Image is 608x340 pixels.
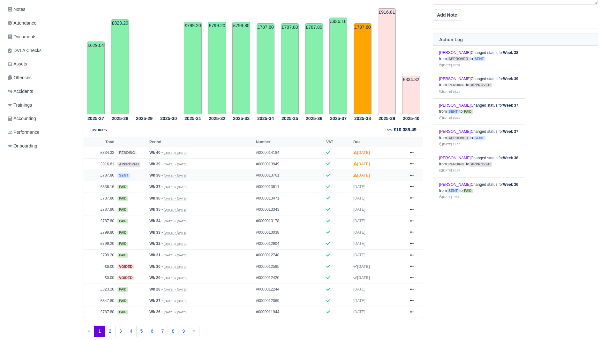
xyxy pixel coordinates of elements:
span: sent [473,57,485,61]
td: £916.81 [378,8,396,114]
span: paid [117,219,128,223]
strong: Wk 29 - [149,276,163,280]
span: paid [117,208,128,212]
th: Period [148,137,254,147]
a: Offences [5,72,76,84]
strong: Wk 37 - [149,185,163,189]
span: approved [447,136,470,140]
th: Number [254,137,325,147]
td: £799.20 [184,22,202,114]
span: approved [469,162,492,167]
a: 6 [147,326,158,337]
th: 2025-33 [229,115,253,122]
small: [DATE] 10:53 [439,169,460,172]
td: #0000011944 [254,306,325,318]
td: £787.80 [281,23,299,115]
strong: Week 39 [503,77,518,81]
strong: Wk 30 - [149,264,163,269]
td: #0000012420 [254,272,325,284]
td: #0000012244 [254,284,325,295]
span: DVLA Checks [8,47,41,54]
span: Accidents [8,88,33,95]
strong: [DATE] [353,162,370,166]
td: £787.80 [84,193,116,204]
td: #0000013343 [254,204,325,215]
span: [DATE] [353,298,365,303]
span: 1 [94,326,105,337]
small: [DATE] » [DATE] [164,185,186,189]
span: [DATE] [353,253,365,257]
td: £787.80 [84,306,116,318]
td: £799.80 [84,227,116,238]
td: £787.80 [354,23,372,115]
a: Performance [5,126,76,139]
a: 8 [168,326,178,337]
td: £787.80 [257,23,274,115]
strong: [DATE] [353,150,370,155]
th: 2025-35 [278,115,302,122]
span: [DATE] [353,185,365,189]
td: #0000013611 [254,181,325,193]
a: Attendance [5,17,76,29]
td: £799.20 [84,250,116,261]
td: £836.16 [84,181,116,193]
td: £787.80 [84,170,116,181]
a: 3 [115,326,126,337]
td: £847.80 [84,295,116,306]
a: [PERSON_NAME] [439,50,471,55]
a: 5 [136,326,147,337]
th: VAT [325,137,352,147]
a: [PERSON_NAME] [439,156,471,160]
td: Changed status for from to [433,72,525,99]
span: approved [469,83,492,87]
span: Accounting [8,115,36,122]
span: Trainings [8,102,32,109]
td: #0000013949 [254,158,325,170]
span: [DATE] [353,196,365,200]
span: paid [117,230,128,235]
span: paid [117,287,128,292]
small: [DATE] 11:28 [439,142,460,146]
td: #0000012748 [254,250,325,261]
td: #0000012904 [254,238,325,250]
small: [DATE] » [DATE] [164,276,186,280]
a: [PERSON_NAME] [439,182,471,187]
th: 2025-30 [156,115,181,122]
strong: Wk 35 - [149,207,163,212]
strong: Wk 36 - [149,196,163,200]
td: #0000014184 [254,147,325,159]
small: [DATE] » [DATE] [164,299,186,303]
td: £787.80 [84,204,116,215]
a: Notes [5,3,76,16]
strong: Wk 40 - [149,150,163,155]
td: #0000013038 [254,227,325,238]
span: paid [117,253,128,258]
th: 2025-28 [108,115,132,122]
th: 2025-38 [350,115,375,122]
strong: Week 37 [503,129,518,134]
span: paid [117,185,128,189]
span: [DATE] [353,310,365,314]
span: sent [447,109,459,114]
span: paid [117,310,128,314]
a: » [189,326,199,337]
th: 2025-39 [375,115,399,122]
td: Changed status for from to [433,125,525,151]
span: pending [447,162,466,167]
th: 2025-31 [181,115,205,122]
span: paid [117,299,128,303]
small: [DATE] » [DATE] [164,197,186,200]
a: 4 [126,326,137,337]
small: [DATE] 15:37 [439,90,460,93]
th: 2025-37 [326,115,350,122]
td: #0000013178 [254,215,325,227]
strong: Week 37 [503,103,518,108]
a: [PERSON_NAME] [439,77,471,81]
strong: Wk 31 - [149,253,163,257]
span: Documents [8,33,36,41]
td: £787.80 [84,215,116,227]
strong: Wk 27 - [149,298,163,303]
small: [DATE] » [DATE] [164,253,186,257]
span: paid [117,242,128,246]
td: #0000013471 [254,193,325,204]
